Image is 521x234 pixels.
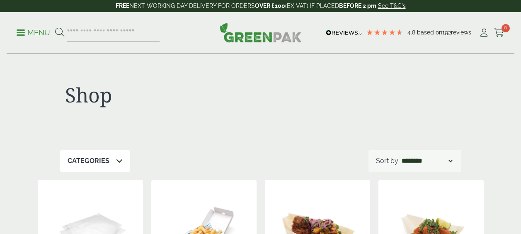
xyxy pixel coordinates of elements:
[479,29,489,37] i: My Account
[17,28,50,36] a: Menu
[442,29,451,36] span: 192
[68,156,109,166] p: Categories
[366,29,403,36] div: 4.8 Stars
[376,156,398,166] p: Sort by
[339,2,376,9] strong: BEFORE 2 pm
[400,156,454,166] select: Shop order
[502,24,510,32] span: 0
[494,27,504,39] a: 0
[116,2,129,9] strong: FREE
[326,30,362,36] img: REVIEWS.io
[378,2,406,9] a: See T&C's
[220,22,302,42] img: GreenPak Supplies
[17,28,50,38] p: Menu
[494,29,504,37] i: Cart
[451,29,471,36] span: reviews
[417,29,442,36] span: Based on
[255,2,285,9] strong: OVER £100
[407,29,417,36] span: 4.8
[65,83,256,107] h1: Shop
